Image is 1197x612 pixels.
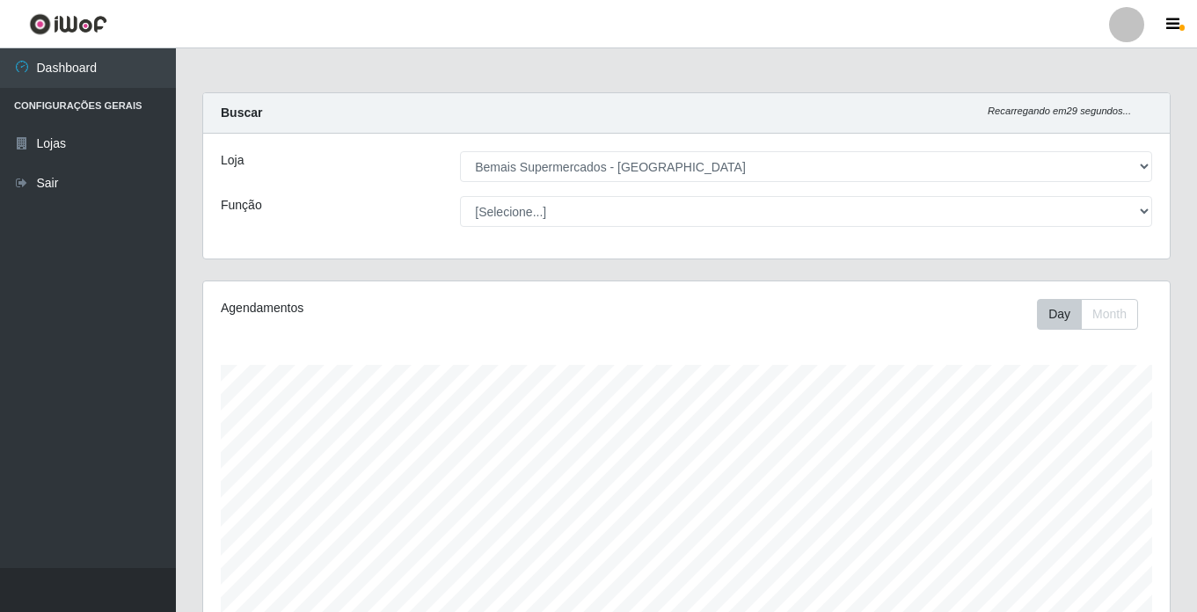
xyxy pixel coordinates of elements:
[1037,299,1138,330] div: First group
[221,299,594,317] div: Agendamentos
[1037,299,1082,330] button: Day
[1081,299,1138,330] button: Month
[221,196,262,215] label: Função
[29,13,107,35] img: CoreUI Logo
[221,151,244,170] label: Loja
[1037,299,1152,330] div: Toolbar with button groups
[221,106,262,120] strong: Buscar
[988,106,1131,116] i: Recarregando em 29 segundos...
